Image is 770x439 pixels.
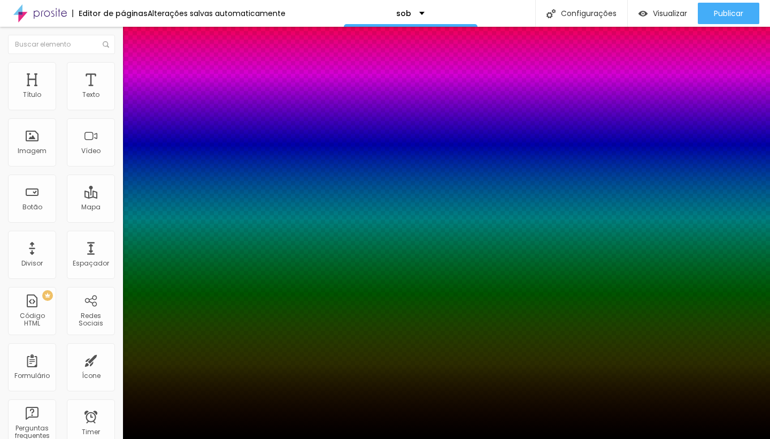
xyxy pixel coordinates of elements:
div: Alterações salvas automaticamente [148,10,286,17]
div: Formulário [14,372,50,380]
div: Espaçador [73,260,109,267]
div: Timer [82,428,100,436]
span: Publicar [714,9,743,18]
img: view-1.svg [638,9,648,18]
button: Visualizar [628,3,698,24]
div: Mapa [81,203,101,211]
div: Ícone [82,372,101,380]
input: Buscar elemento [8,35,115,54]
button: Publicar [698,3,759,24]
div: Editor de páginas [72,10,148,17]
div: Imagem [18,147,47,155]
div: Texto [82,91,99,99]
div: Código HTML [11,312,53,328]
img: Icone [103,41,109,48]
div: Botão [22,203,42,211]
img: Icone [546,9,556,18]
div: Vídeo [81,147,101,155]
div: Divisor [21,260,43,267]
p: sob [396,10,411,17]
div: Título [23,91,41,99]
span: Visualizar [653,9,687,18]
div: Redes Sociais [70,312,112,328]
